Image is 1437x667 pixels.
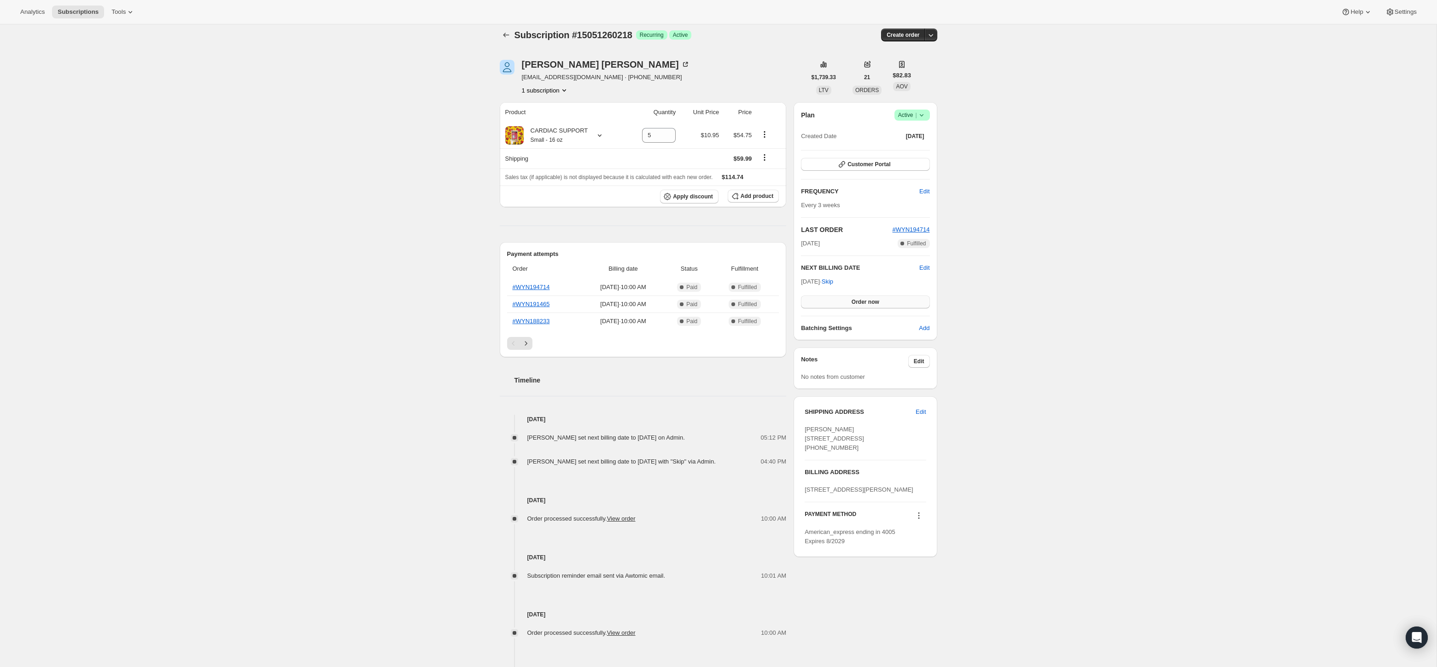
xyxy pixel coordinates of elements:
[906,133,924,140] span: [DATE]
[701,132,719,139] span: $10.95
[1350,8,1363,16] span: Help
[896,83,907,90] span: AOV
[801,187,919,196] h2: FREQUENCY
[527,515,636,522] span: Order processed successfully.
[855,87,879,93] span: ORDERS
[887,31,919,39] span: Create order
[801,110,815,120] h2: Plan
[513,301,550,307] a: #WYN191465
[900,130,930,143] button: [DATE]
[801,355,908,368] h3: Notes
[500,29,513,41] button: Subscriptions
[584,264,662,273] span: Billing date
[738,318,757,325] span: Fulfilled
[801,202,840,209] span: Every 3 weeks
[668,264,711,273] span: Status
[757,129,772,139] button: Product actions
[910,405,931,419] button: Edit
[852,298,879,306] span: Order now
[584,317,662,326] span: [DATE] · 10:00 AM
[816,274,839,289] button: Skip
[741,192,773,200] span: Add product
[500,415,787,424] h4: [DATE]
[716,264,774,273] span: Fulfillment
[522,60,690,69] div: [PERSON_NAME] [PERSON_NAME]
[919,324,929,333] span: Add
[527,458,716,465] span: [PERSON_NAME] set next billing date to [DATE] with "Skip" via Admin.
[915,111,917,119] span: |
[58,8,99,16] span: Subscriptions
[500,553,787,562] h4: [DATE]
[625,102,678,122] th: Quantity
[734,155,752,162] span: $59.99
[893,226,930,233] a: #WYN194714
[1406,626,1428,649] div: Open Intercom Messenger
[507,259,582,279] th: Order
[584,283,662,292] span: [DATE] · 10:00 AM
[513,318,550,325] a: #WYN188233
[673,31,688,39] span: Active
[500,496,787,505] h4: [DATE]
[607,629,636,636] a: View order
[801,373,865,380] span: No notes from customer
[806,71,841,84] button: $1,739.33
[722,174,743,180] span: $114.74
[801,278,833,285] span: [DATE] ·
[914,184,935,199] button: Edit
[805,407,916,417] h3: SHIPPING ADDRESS
[801,158,929,171] button: Customer Portal
[919,187,929,196] span: Edit
[893,71,911,80] span: $82.83
[761,457,787,466] span: 04:40 PM
[584,300,662,309] span: [DATE] · 10:00 AM
[734,132,752,139] span: $54.75
[522,86,569,95] button: Product actions
[513,284,550,290] a: #WYN194714
[898,110,926,120] span: Active
[686,318,697,325] span: Paid
[505,126,524,145] img: product img
[20,8,45,16] span: Analytics
[859,71,876,84] button: 21
[728,190,779,203] button: Add product
[527,572,666,579] span: Subscription reminder email sent via Awtomic email.
[520,337,532,350] button: Next
[907,240,926,247] span: Fulfilled
[864,74,870,81] span: 21
[761,514,786,523] span: 10:00 AM
[111,8,126,16] span: Tools
[1336,6,1378,18] button: Help
[908,355,930,368] button: Edit
[722,102,754,122] th: Price
[500,60,514,75] span: Nancy Zerella
[1395,8,1417,16] span: Settings
[500,610,787,619] h4: [DATE]
[607,515,636,522] a: View order
[913,321,935,336] button: Add
[801,239,820,248] span: [DATE]
[524,126,588,145] div: CARDIAC SUPPORT
[686,301,697,308] span: Paid
[822,277,833,286] span: Skip
[919,263,929,273] button: Edit
[673,193,713,200] span: Apply discount
[847,161,890,168] span: Customer Portal
[738,301,757,308] span: Fulfilled
[500,102,625,122] th: Product
[757,152,772,162] button: Shipping actions
[686,284,697,291] span: Paid
[640,31,664,39] span: Recurring
[801,296,929,308] button: Order now
[801,225,892,234] h2: LAST ORDER
[805,510,856,523] h3: PAYMENT METHOD
[15,6,50,18] button: Analytics
[916,407,926,417] span: Edit
[805,486,913,493] span: [STREET_ADDRESS][PERSON_NAME]
[761,628,786,638] span: 10:00 AM
[819,87,829,93] span: LTV
[801,132,836,141] span: Created Date
[660,190,718,203] button: Apply discount
[514,376,787,385] h2: Timeline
